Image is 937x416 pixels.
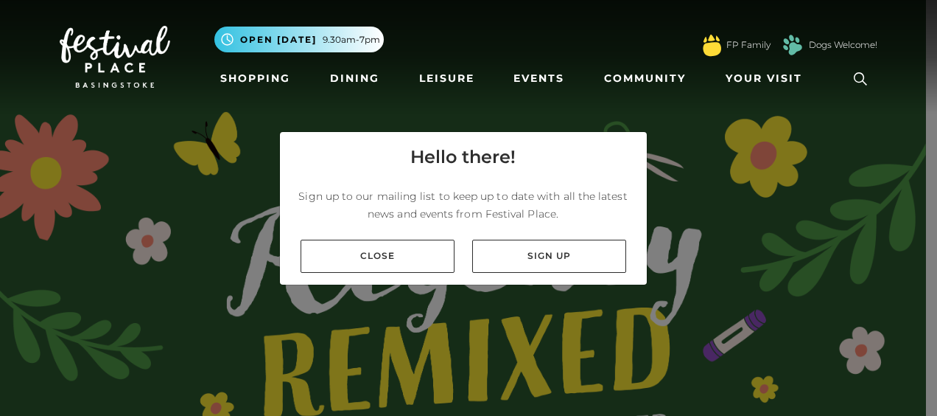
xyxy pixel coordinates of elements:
[598,65,692,92] a: Community
[323,33,380,46] span: 9.30am-7pm
[413,65,480,92] a: Leisure
[508,65,570,92] a: Events
[60,26,170,88] img: Festival Place Logo
[301,240,455,273] a: Close
[214,65,296,92] a: Shopping
[410,144,516,170] h4: Hello there!
[324,65,385,92] a: Dining
[809,38,877,52] a: Dogs Welcome!
[214,27,384,52] button: Open [DATE] 9.30am-7pm
[726,38,771,52] a: FP Family
[472,240,626,273] a: Sign up
[720,65,815,92] a: Your Visit
[726,71,802,86] span: Your Visit
[240,33,317,46] span: Open [DATE]
[292,187,635,223] p: Sign up to our mailing list to keep up to date with all the latest news and events from Festival ...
